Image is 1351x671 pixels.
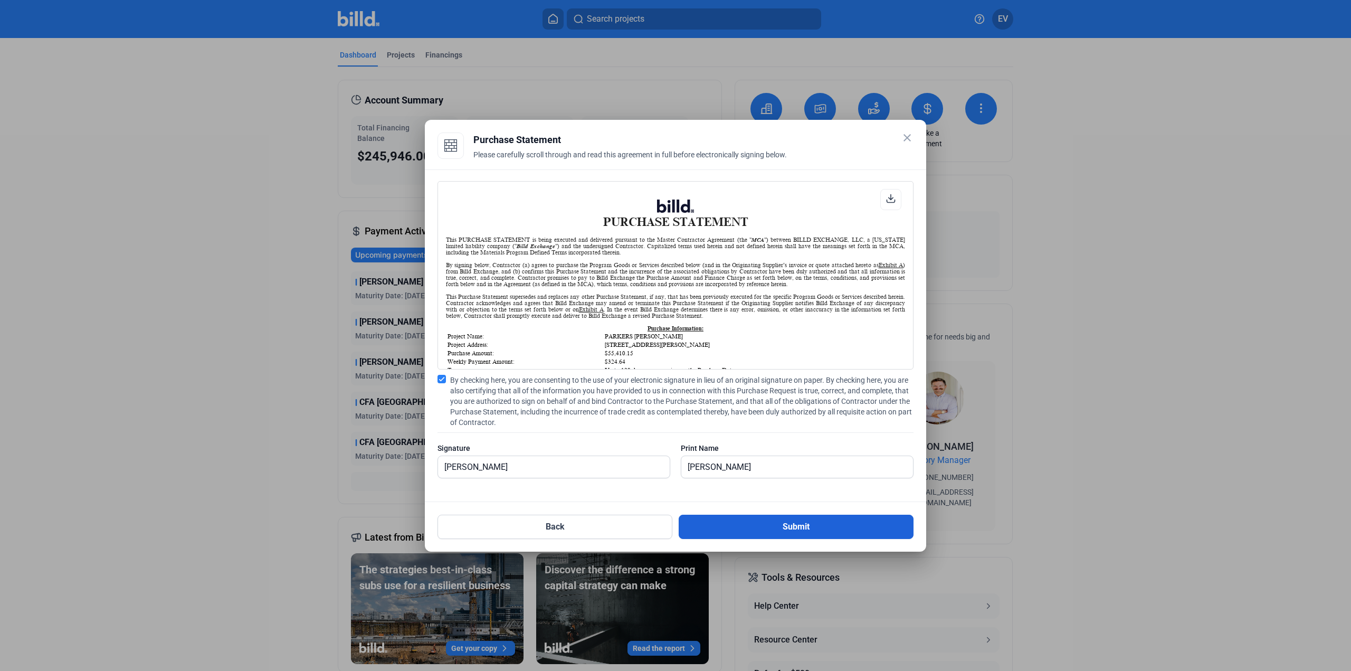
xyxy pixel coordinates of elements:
td: Weekly Payment Amount: [447,358,603,365]
button: Back [437,515,672,539]
td: [STREET_ADDRESS][PERSON_NAME] [604,341,904,348]
input: Signature [438,456,658,478]
td: Project Address: [447,341,603,348]
td: Purchase Amount: [447,349,603,357]
div: Please carefully scroll through and read this agreement in full before electronically signing below. [473,149,914,173]
td: $55,410.15 [604,349,904,357]
mat-icon: close [901,131,914,144]
i: MCA [751,237,764,243]
u: Purchase Information: [648,325,703,332]
div: This PURCHASE STATEMENT is being executed and delivered pursuant to the Master Contractor Agreeme... [446,237,905,256]
button: Submit [679,515,914,539]
div: This Purchase Statement supersedes and replaces any other Purchase Statement, if any, that has be... [446,294,905,319]
div: Signature [437,443,670,453]
div: By signing below, Contractor (a) agrees to purchase the Program Goods or Services described below... [446,262,905,287]
u: Exhibit A [579,306,604,313]
div: Print Name [681,443,914,453]
td: Up to 120 days, commencing on the Purchase Date [604,366,904,374]
h1: PURCHASE STATEMENT [446,200,905,229]
u: Exhibit A [879,262,903,268]
i: Billd Exchange [517,243,555,249]
td: Project Name: [447,333,603,340]
span: By checking here, you are consenting to the use of your electronic signature in lieu of an origin... [450,375,914,428]
td: Term: [447,366,603,374]
td: PARKERS [PERSON_NAME] [604,333,904,340]
div: Purchase Statement [473,133,914,147]
td: $324.64 [604,358,904,365]
input: Print Name [681,456,901,478]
